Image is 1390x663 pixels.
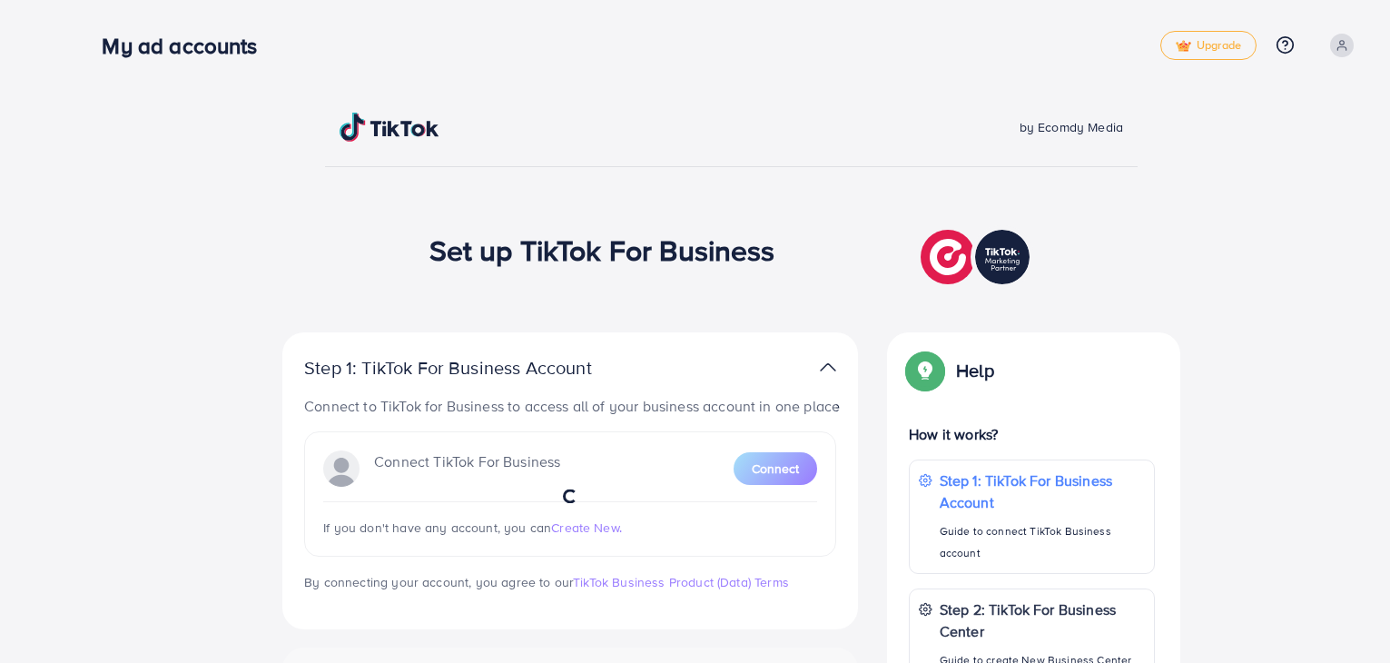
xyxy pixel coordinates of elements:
[940,520,1145,564] p: Guide to connect TikTok Business account
[909,423,1155,445] p: How it works?
[940,599,1145,642] p: Step 2: TikTok For Business Center
[956,360,994,381] p: Help
[1176,39,1241,53] span: Upgrade
[921,225,1034,289] img: TikTok partner
[909,354,941,387] img: Popup guide
[1020,118,1123,136] span: by Ecomdy Media
[304,357,649,379] p: Step 1: TikTok For Business Account
[1176,40,1191,53] img: tick
[1160,31,1257,60] a: tickUpgrade
[820,354,836,381] img: TikTok partner
[340,113,439,142] img: TikTok
[429,233,775,267] h1: Set up TikTok For Business
[940,470,1145,513] p: Step 1: TikTok For Business Account
[102,33,271,59] h3: My ad accounts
